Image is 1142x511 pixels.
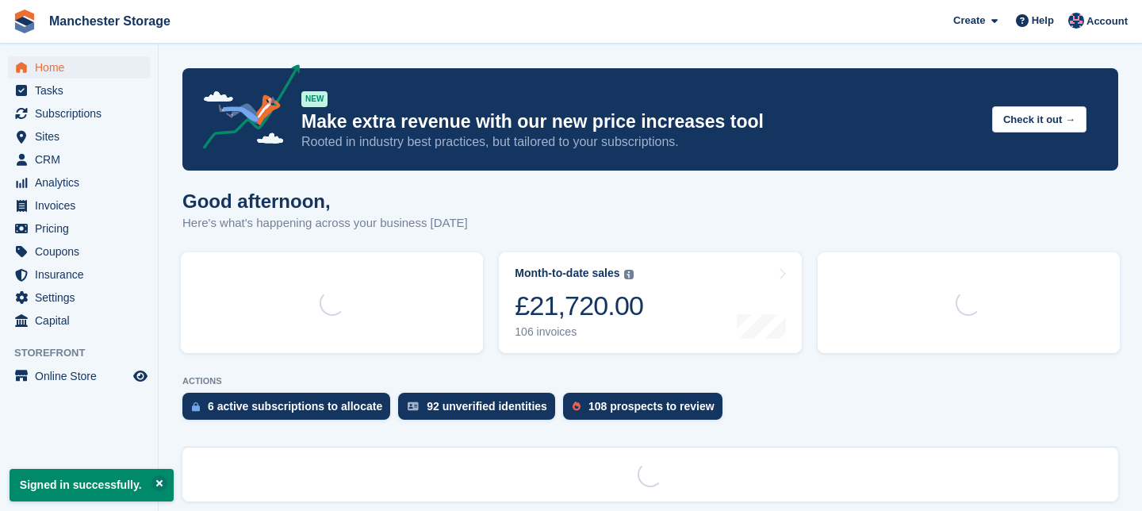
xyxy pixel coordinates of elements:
img: prospect-51fa495bee0391a8d652442698ab0144808aea92771e9ea1ae160a38d050c398.svg [573,401,581,411]
img: icon-info-grey-7440780725fd019a000dd9b08b2336e03edf1995a4989e88bcd33f0948082b44.svg [624,270,634,279]
span: Storefront [14,345,158,361]
span: Capital [35,309,130,332]
a: 6 active subscriptions to allocate [182,393,398,428]
div: 108 prospects to review [588,400,715,413]
span: Subscriptions [35,102,130,125]
img: stora-icon-8386f47178a22dfd0bd8f6a31ec36ba5ce8667c1dd55bd0f319d3a0aa187defe.svg [13,10,36,33]
span: Account [1086,13,1128,29]
p: ACTIONS [182,376,1118,386]
a: menu [8,125,150,148]
button: Check it out → [992,106,1086,133]
span: Invoices [35,194,130,217]
a: Manchester Storage [43,8,177,34]
span: Pricing [35,217,130,240]
div: 6 active subscriptions to allocate [208,400,382,413]
span: Home [35,56,130,79]
a: menu [8,217,150,240]
span: Coupons [35,240,130,263]
p: Here's what's happening across your business [DATE] [182,214,468,232]
a: 108 prospects to review [563,393,730,428]
a: menu [8,365,150,387]
img: active_subscription_to_allocate_icon-d502201f5373d7db506a760aba3b589e785aa758c864c3986d89f69b8ff3... [192,401,200,412]
a: Month-to-date sales £21,720.00 106 invoices [499,252,801,353]
a: menu [8,240,150,263]
img: price-adjustments-announcement-icon-8257ccfd72463d97f412b2fc003d46551f7dbcb40ab6d574587a9cd5c0d94... [190,64,301,155]
p: Signed in successfully. [10,469,174,501]
span: Analytics [35,171,130,194]
a: menu [8,309,150,332]
a: menu [8,79,150,102]
span: Settings [35,286,130,309]
a: 92 unverified identities [398,393,563,428]
a: menu [8,56,150,79]
div: NEW [301,91,328,107]
a: menu [8,286,150,309]
span: Sites [35,125,130,148]
span: Tasks [35,79,130,102]
span: Create [953,13,985,29]
div: 106 invoices [515,325,643,339]
span: Help [1032,13,1054,29]
div: Month-to-date sales [515,267,619,280]
a: menu [8,194,150,217]
div: £21,720.00 [515,290,643,322]
a: menu [8,102,150,125]
img: verify_identity-adf6edd0f0f0b5bbfe63781bf79b02c33cf7c696d77639b501bdc392416b5a36.svg [408,401,419,411]
a: menu [8,171,150,194]
span: CRM [35,148,130,171]
a: Preview store [131,367,150,386]
span: Insurance [35,263,130,286]
p: Make extra revenue with our new price increases tool [301,110,979,133]
h1: Good afternoon, [182,190,468,212]
p: Rooted in industry best practices, but tailored to your subscriptions. [301,133,979,151]
a: menu [8,263,150,286]
span: Online Store [35,365,130,387]
a: menu [8,148,150,171]
div: 92 unverified identities [427,400,547,413]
